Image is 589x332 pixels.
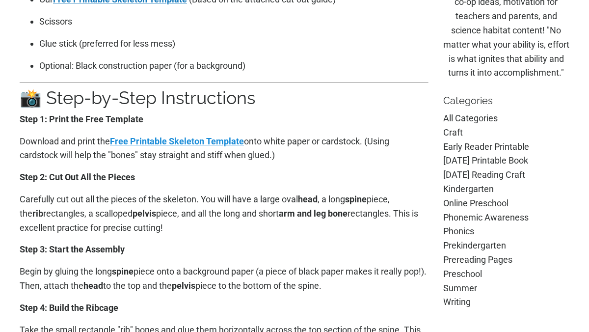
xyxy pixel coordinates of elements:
a: prekindergarten [443,239,570,253]
p: Carefully cut out all the pieces of the skeleton. You will have a large oval , a long piece, the ... [20,193,428,235]
p: Categories [443,95,570,107]
b: pelvis [172,280,195,291]
a: phonics [443,224,570,239]
a: early reader printable [443,140,570,154]
p: Begin by gluing the long piece onto a background paper (a piece of black paper makes it really po... [20,265,428,293]
a: craft [443,126,570,140]
a: [DATE] reading craft [443,168,570,182]
b: arm and leg bone [279,208,348,219]
a: online preschool [443,196,570,211]
p: Glue stick (preferred for less mess) [39,37,428,51]
p: Optional: Black construction paper (for a background) [39,59,428,73]
a: [DATE] printable book [443,154,570,168]
a: prereading pages [443,253,570,267]
b: Step 4: Build the Ribcage [20,303,118,313]
b: spine [345,194,367,204]
a: summer [443,281,570,296]
b: rib [32,208,43,219]
b: spine [112,266,134,277]
b: head [298,194,318,204]
a: All Categories [443,111,570,126]
a: writing [443,295,570,309]
b: head [83,280,103,291]
a: phonemic awareness [443,211,570,225]
a: Free Printable Skeleton Template [110,136,244,146]
b: Step 3: Start the Assembly [20,244,125,254]
a: preschool [443,267,570,281]
b: Step 2: Cut Out All the Pieces [20,172,135,182]
b: pelvis [133,208,156,219]
a: kindergarten [443,182,570,196]
p: Scissors [39,15,428,29]
p: Download and print the onto white paper or cardstock. (Using cardstock will help the "bones" stay... [20,135,428,163]
h2: 📸 Step-by-Step Instructions [20,87,428,109]
b: Step 1: Print the Free Template [20,114,143,124]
